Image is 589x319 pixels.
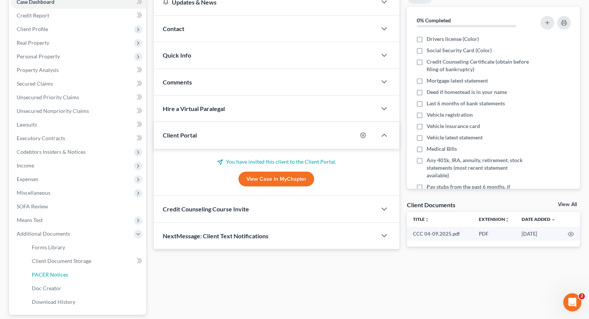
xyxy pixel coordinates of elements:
span: Real Property [17,39,49,46]
span: Vehicle insurance card [427,122,480,130]
i: unfold_more [505,217,510,222]
a: Lawsuits [11,118,146,131]
i: unfold_more [425,217,429,222]
a: View All [558,202,577,207]
span: Mortgage latest statement [427,77,488,84]
span: Comments [163,78,192,86]
span: Download History [32,299,75,305]
span: PACER Notices [32,271,68,278]
a: Unsecured Priority Claims [11,91,146,104]
span: Doc Creator [32,285,61,291]
span: Secured Claims [17,80,53,87]
span: Pay stubs from the past 6 months, if employed, if not employed Social Security Administration ben... [427,183,530,213]
span: Client Profile [17,26,48,32]
a: Property Analysis [11,63,146,77]
span: Vehicle latest statement [427,134,483,141]
a: SOFA Review [11,200,146,213]
span: Lawsuits [17,121,37,128]
a: Secured Claims [11,77,146,91]
span: Deed if homestead is in your name [427,88,507,96]
a: Doc Creator [26,281,146,295]
span: SOFA Review [17,203,48,210]
span: Medical Bills [427,145,457,153]
span: Vehicle registration [427,111,473,119]
span: Credit Counseling Course Invite [163,205,249,213]
span: Hire a Virtual Paralegal [163,105,225,112]
span: Income [17,162,34,169]
td: [DATE] [516,227,562,241]
strong: 0% Completed [417,17,451,23]
span: Property Analysis [17,67,59,73]
a: Credit Report [11,9,146,22]
p: You have invited this client to the Client Portal. [163,158,390,166]
a: Extensionunfold_more [479,216,510,222]
span: Miscellaneous [17,189,50,196]
i: expand_more [551,217,556,222]
a: View Case in MyChapter [238,172,314,187]
span: Unsecured Priority Claims [17,94,79,100]
td: CCC 04-09.2025.pdf [407,227,473,241]
div: Client Documents [407,201,455,209]
span: Credit Counseling Certificate (obtain before filing of bankruptcy) [427,58,530,73]
span: Codebtors Insiders & Notices [17,149,86,155]
span: Quick Info [163,52,191,59]
span: Additional Documents [17,230,70,237]
span: Client Portal [163,131,197,139]
span: 2 [579,293,585,299]
span: Drivers license (Color) [427,35,479,43]
a: PACER Notices [26,268,146,281]
a: Client Document Storage [26,254,146,268]
a: Forms Library [26,241,146,254]
span: Contact [163,25,184,32]
span: NextMessage: Client Text Notifications [163,232,268,239]
span: Means Test [17,217,43,223]
a: Executory Contracts [11,131,146,145]
span: Expenses [17,176,38,182]
span: Credit Report [17,12,49,19]
a: Download History [26,295,146,309]
a: Titleunfold_more [413,216,429,222]
span: Social Security Card (Color) [427,47,492,54]
span: Forms Library [32,244,65,250]
span: Executory Contracts [17,135,65,141]
iframe: Intercom live chat [563,293,581,311]
td: PDF [473,227,516,241]
span: Personal Property [17,53,60,59]
span: Unsecured Nonpriority Claims [17,108,89,114]
span: Any 401k, IRA, annuity, retirement, stock statements (most recent statement available) [427,156,530,179]
a: Unsecured Nonpriority Claims [11,104,146,118]
span: Client Document Storage [32,258,91,264]
a: Date Added expand_more [522,216,556,222]
span: Last 6 months of bank statements [427,100,505,107]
